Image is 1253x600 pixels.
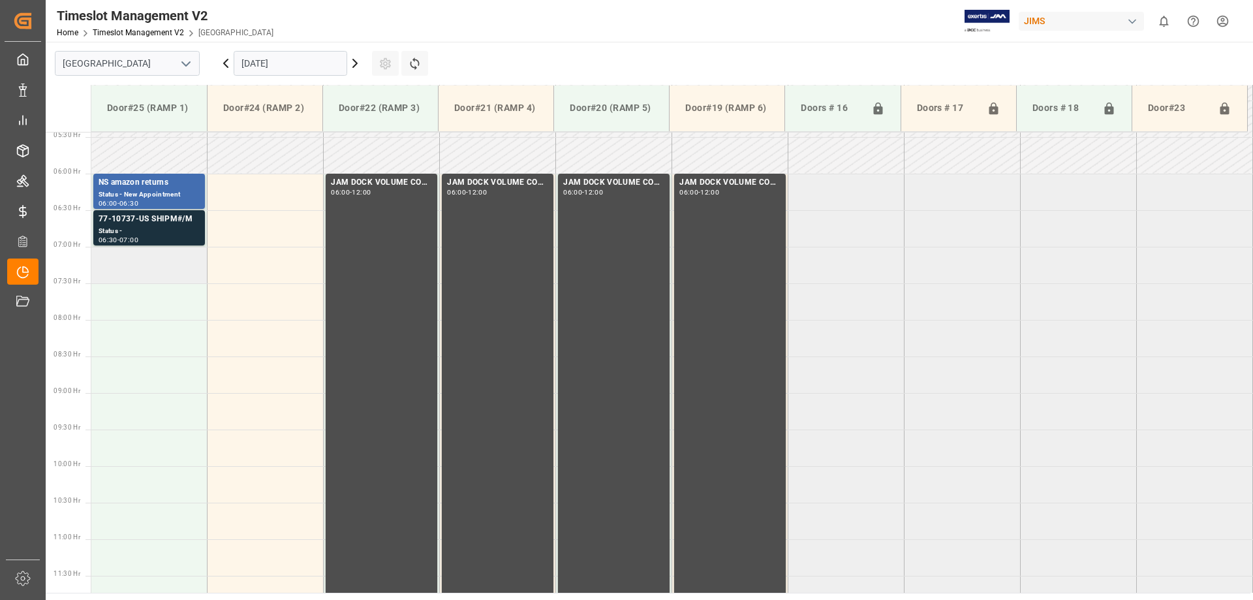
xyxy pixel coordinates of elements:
[54,387,80,394] span: 09:00 Hr
[1179,7,1208,36] button: Help Center
[796,96,865,121] div: Doors # 16
[565,96,658,120] div: Door#20 (RAMP 5)
[99,189,200,200] div: Status - New Appointment
[1019,12,1144,31] div: JIMS
[54,424,80,431] span: 09:30 Hr
[447,176,548,189] div: JAM DOCK VOLUME CONTROL
[54,241,80,248] span: 07:00 Hr
[117,200,119,206] div: -
[582,189,584,195] div: -
[54,570,80,577] span: 11:30 Hr
[466,189,468,195] div: -
[679,189,698,195] div: 06:00
[1149,7,1179,36] button: show 0 new notifications
[218,96,312,120] div: Door#24 (RAMP 2)
[352,189,371,195] div: 12:00
[119,200,138,206] div: 06:30
[99,213,200,226] div: 77-10737-US SHIPM#/M
[102,96,196,120] div: Door#25 (RAMP 1)
[54,131,80,138] span: 05:30 Hr
[965,10,1010,33] img: Exertis%20JAM%20-%20Email%20Logo.jpg_1722504956.jpg
[119,237,138,243] div: 07:00
[54,497,80,504] span: 10:30 Hr
[468,189,487,195] div: 12:00
[680,96,774,120] div: Door#19 (RAMP 6)
[331,176,432,189] div: JAM DOCK VOLUME CONTROL
[912,96,982,121] div: Doors # 17
[99,200,117,206] div: 06:00
[99,226,200,237] div: Status -
[584,189,603,195] div: 12:00
[333,96,427,120] div: Door#22 (RAMP 3)
[698,189,700,195] div: -
[234,51,347,76] input: DD.MM.YYYY
[99,176,200,189] div: NS amazon returns
[54,168,80,175] span: 06:00 Hr
[1143,96,1213,121] div: Door#23
[54,460,80,467] span: 10:00 Hr
[55,51,200,76] input: Type to search/select
[54,204,80,212] span: 06:30 Hr
[331,189,350,195] div: 06:00
[1019,8,1149,33] button: JIMS
[54,351,80,358] span: 08:30 Hr
[99,237,117,243] div: 06:30
[563,176,664,189] div: JAM DOCK VOLUME CONTROL
[447,189,466,195] div: 06:00
[93,28,184,37] a: Timeslot Management V2
[54,314,80,321] span: 08:00 Hr
[117,237,119,243] div: -
[57,28,78,37] a: Home
[679,176,781,189] div: JAM DOCK VOLUME CONTROL
[700,189,719,195] div: 12:00
[176,54,195,74] button: open menu
[54,533,80,541] span: 11:00 Hr
[54,277,80,285] span: 07:30 Hr
[350,189,352,195] div: -
[57,6,273,25] div: Timeslot Management V2
[563,189,582,195] div: 06:00
[449,96,543,120] div: Door#21 (RAMP 4)
[1027,96,1097,121] div: Doors # 18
